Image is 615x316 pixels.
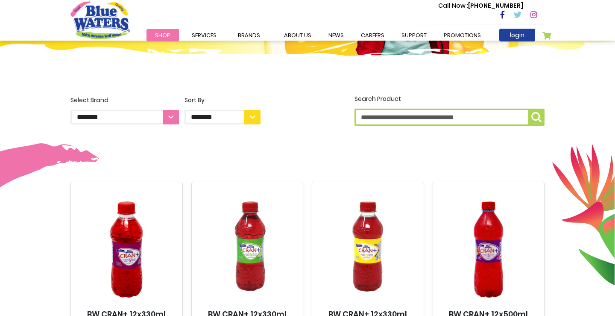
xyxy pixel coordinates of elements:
a: about us [275,29,320,41]
span: Brands [238,31,260,39]
a: support [393,29,435,41]
a: login [499,29,535,41]
div: Sort By [184,96,261,105]
label: Search Product [354,95,545,126]
img: BW CRAN+ 12x330ml Cran/Lime [199,189,296,310]
a: News [320,29,352,41]
span: Services [192,31,217,39]
img: BW CRAN+ 12x330ml Cran/Apple [320,189,416,310]
span: Shop [155,31,170,39]
a: careers [352,29,393,41]
a: store logo [70,1,130,39]
select: Sort By [184,110,261,124]
img: BW CRAN+ 12x500ml Cran/Grape [441,189,537,310]
a: Promotions [435,29,489,41]
img: BW CRAN+ 12x330ml Cran/Grape [79,189,175,310]
button: Search Product [528,109,545,126]
img: search-icon.png [531,112,542,122]
input: Search Product [354,109,545,126]
label: Select Brand [70,96,179,124]
span: Call Now : [438,1,468,10]
p: [PHONE_NUMBER] [438,1,523,10]
select: Select Brand [70,110,179,124]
